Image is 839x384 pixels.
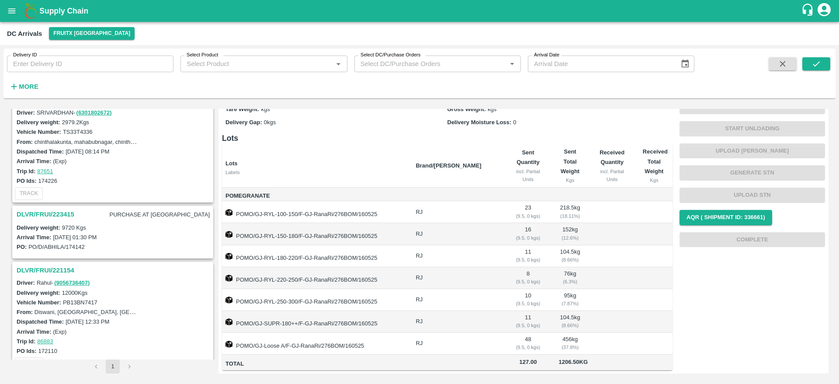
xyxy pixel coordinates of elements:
label: Vehicle Number: [17,299,61,306]
span: 0 kgs [264,119,276,126]
label: PO/D/ABHILA/174142 [28,244,85,250]
input: Select Product [183,58,330,70]
td: 48 [504,333,551,355]
p: PURCHASE AT [GEOGRAPHIC_DATA] [108,209,211,221]
span: Pomegranate [225,191,409,201]
div: ( 18.11 %) [559,212,582,220]
input: Enter Delivery ID [7,56,173,72]
label: 2979.2 Kgs [62,119,89,126]
label: Vehicle Number: [17,129,61,135]
label: Arrival Time: [17,158,51,164]
div: ( 7.87 %) [559,300,582,307]
b: Brand/[PERSON_NAME] [416,162,481,169]
td: RJ [409,311,504,333]
label: Gross Weight: [447,106,486,112]
label: Trip Id: [17,168,35,175]
div: ( 8.66 %) [559,321,582,329]
td: 11 [504,245,551,267]
input: Arrival Date [528,56,673,72]
label: Driver: [17,279,35,286]
button: More [7,79,41,94]
strong: More [19,83,38,90]
button: Select DC [49,27,135,40]
label: chinthalakunta, mahabubnagar, chinthalakunta, [GEOGRAPHIC_DATA] [35,138,214,145]
div: ( 9.5, 0 kgs) [511,212,544,220]
div: ( 37.8 %) [559,343,582,351]
label: Dispatched Time: [17,318,64,325]
img: logo [22,2,39,20]
div: ( 9.5, 0 kgs) [511,278,544,286]
b: Received Quantity [600,149,624,165]
label: [DATE] 01:30 PM [53,234,97,241]
div: account of current user [816,2,832,20]
div: ( 9.5, 0 kgs) [511,256,544,264]
b: Received Total Weight [643,148,668,175]
span: kgs [261,106,270,112]
td: RJ [409,267,504,289]
div: ( 9.5, 0 kgs) [511,321,544,329]
label: PO Ids: [17,348,37,354]
label: Diswani, [GEOGRAPHIC_DATA], [GEOGRAPHIC_DATA] , [GEOGRAPHIC_DATA] [35,308,243,315]
div: incl. Partial Units [596,168,629,184]
a: 87651 [37,168,53,175]
td: POMO/GJ-RYL-180-220/F-GJ-RanaRi/276BOM/160525 [222,245,409,267]
td: 10 [504,289,551,311]
div: incl. Partial Units [511,168,544,184]
div: ( 9.5, 0 kgs) [511,234,544,242]
span: 1206.50 Kg [559,359,588,365]
span: SRIVARDHAN - [37,109,113,116]
td: 152 kg [552,223,589,245]
b: Supply Chain [39,7,88,15]
span: kgs [488,106,496,112]
td: POMO/GJ-RYL-150-180/F-GJ-RanaRi/276BOM/160525 [222,223,409,245]
img: box [225,275,232,282]
label: PB13BN7417 [63,299,97,306]
label: Trip Id: [17,338,35,345]
h3: DLVR/FRUI/223415 [17,209,74,220]
label: Delivery weight: [17,224,60,231]
td: POMO/GJ-RYL-100-150/F-GJ-RanaRi/276BOM/160525 [222,201,409,223]
div: ( 9.5, 0 kgs) [511,300,544,307]
div: Kgs [643,176,666,184]
label: 9720 Kgs [62,224,86,231]
td: RJ [409,289,504,311]
div: ( 12.6 %) [559,234,582,242]
label: Delivery Moisture Loss: [447,119,512,126]
td: POMO/GJ-SUPR-180++/F-GJ-RanaRi/276BOM/160525 [222,311,409,333]
td: 8 [504,267,551,289]
h6: Lots [222,132,673,144]
td: 76 kg [552,267,589,289]
td: 16 [504,223,551,245]
td: 456 kg [552,333,589,355]
label: From: [17,309,33,315]
label: (Exp) [53,328,66,335]
img: box [225,253,232,260]
button: open drawer [2,1,22,21]
div: DC Arrivals [7,28,42,39]
nav: pagination navigation [88,360,138,374]
span: 127.00 [511,357,544,367]
b: Sent Total Weight [561,148,579,175]
label: Delivery ID [13,52,37,59]
img: box [225,297,232,304]
a: Supply Chain [39,5,801,17]
td: RJ [409,245,504,267]
label: Select DC/Purchase Orders [361,52,420,59]
td: 104.5 kg [552,245,589,267]
span: 0 [513,119,516,126]
label: From: [17,139,33,145]
td: 23 [504,201,551,223]
td: 218.5 kg [552,201,589,223]
label: Arrival Date [534,52,559,59]
td: POMO/GJ-RYL-220-250/F-GJ-RanaRi/276BOM/160525 [222,267,409,289]
div: ( 8.66 %) [559,256,582,264]
span: Total [225,359,409,369]
td: POMO/GJ-RYL-250-300/F-GJ-RanaRi/276BOM/160525 [222,289,409,311]
label: Delivery weight: [17,290,60,296]
button: Choose date [677,56,693,72]
label: PO: [17,244,27,250]
button: Open [333,58,344,70]
label: 174226 [38,178,57,184]
label: Tare Weight: [225,106,260,112]
div: Kgs [559,176,582,184]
